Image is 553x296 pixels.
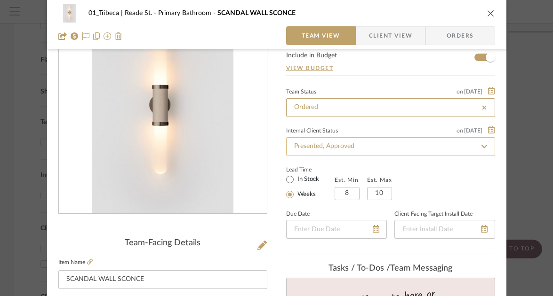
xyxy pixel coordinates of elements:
label: Lead Time [286,165,335,174]
a: View Budget [286,64,495,72]
span: on [457,89,463,94]
label: Client-Facing Target Install Date [394,212,473,217]
span: [DATE] [463,88,483,95]
span: 01_Tribeca | Reade St. [88,10,158,16]
button: close [487,9,495,17]
span: Team View [302,26,340,45]
img: Remove from project [115,32,122,40]
span: Client View [369,26,412,45]
input: Enter Due Date [286,220,387,239]
input: Type to Search… [286,98,495,117]
label: Est. Max [367,177,392,183]
img: 7c4371b9-8035-41f2-baea-ea8ef142cbde_436x436.jpg [92,10,234,214]
span: Orders [436,26,484,45]
input: Type to Search… [286,137,495,156]
input: Enter Install Date [394,220,495,239]
span: SCANDAL WALL SCONCE [217,10,296,16]
div: 0 [59,10,267,214]
label: Item Name [58,258,93,266]
mat-radio-group: Select item type [286,174,335,200]
input: Enter Item Name [58,270,267,289]
div: Team-Facing Details [58,238,267,249]
img: 7c4371b9-8035-41f2-baea-ea8ef142cbde_48x40.jpg [58,4,81,23]
span: [DATE] [463,127,483,134]
label: Weeks [296,190,316,199]
span: on [457,128,463,133]
div: Team Status [286,90,316,94]
div: team Messaging [286,264,495,274]
label: In Stock [296,175,319,184]
label: Due Date [286,212,310,217]
span: Tasks / To-Dos / [329,264,390,273]
label: Est. Min [335,177,359,183]
span: Primary Bathroom [158,10,217,16]
div: Internal Client Status [286,129,338,133]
